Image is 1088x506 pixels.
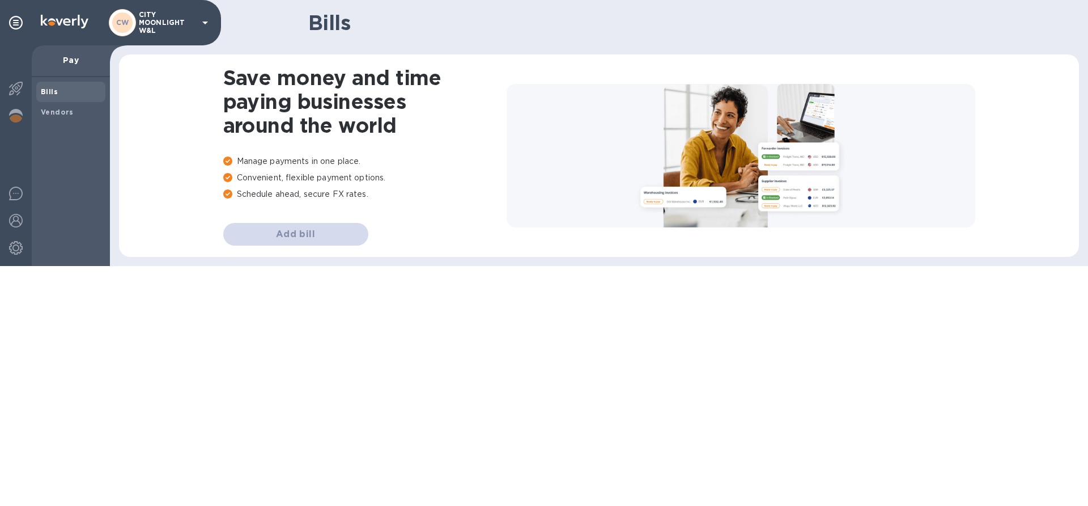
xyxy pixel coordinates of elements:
[223,155,507,167] p: Manage payments in one place.
[223,172,507,184] p: Convenient, flexible payment options.
[308,11,1070,35] h1: Bills
[223,66,507,137] h1: Save money and time paying businesses around the world
[41,54,101,66] p: Pay
[5,11,27,34] div: Unpin categories
[116,18,129,27] b: CW
[223,188,507,200] p: Schedule ahead, secure FX rates.
[41,87,58,96] b: Bills
[139,11,195,35] p: CITY MOONLIGHT W&L
[41,15,88,28] img: Logo
[41,108,74,116] b: Vendors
